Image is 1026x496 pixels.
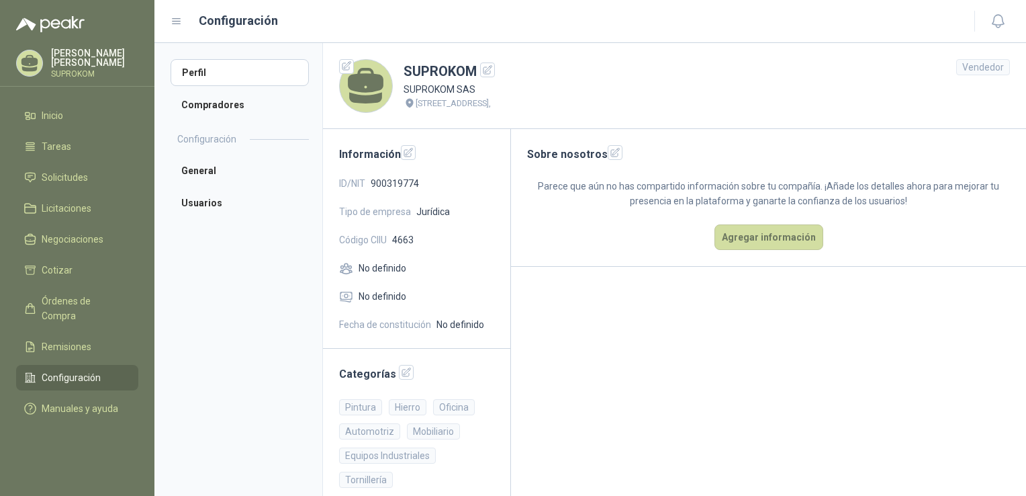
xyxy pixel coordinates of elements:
span: Órdenes de Compra [42,294,126,323]
span: Remisiones [42,339,91,354]
span: Código CIIU [339,233,387,247]
span: Cotizar [42,263,73,278]
h2: Información [339,145,494,163]
h2: Configuración [177,132,236,147]
p: Parece que aún no has compartido información sobre tu compañía. ¡Añade los detalles ahora para me... [527,179,1010,208]
p: [PERSON_NAME] [PERSON_NAME] [51,48,138,67]
h1: Configuración [199,11,278,30]
p: SUPROKOM SAS [404,82,495,97]
a: Solicitudes [16,165,138,190]
div: Mobiliario [407,423,460,440]
a: Licitaciones [16,196,138,221]
span: Fecha de constitución [339,317,431,332]
h1: SUPROKOM [404,61,495,82]
div: Tornillería [339,472,393,488]
a: Órdenes de Compra [16,288,138,329]
p: [STREET_ADDRESS], [416,97,491,110]
div: Automotriz [339,423,400,440]
span: 900319774 [371,176,419,191]
span: 4663 [392,233,414,247]
a: Inicio [16,103,138,128]
a: Negociaciones [16,226,138,252]
span: ID/NIT [339,176,365,191]
span: Configuración [42,370,101,385]
span: Tareas [42,139,71,154]
span: Tipo de empresa [339,204,411,219]
a: Usuarios [171,190,309,216]
span: Jurídica [416,204,450,219]
button: Agregar información [714,224,823,250]
div: Hierro [389,399,426,415]
h2: Categorías [339,365,494,382]
a: Perfil [171,59,309,86]
div: Oficina [433,399,475,415]
a: Manuales y ayuda [16,396,138,421]
a: General [171,157,309,184]
a: Compradores [171,91,309,118]
span: Inicio [42,108,63,123]
div: Equipos Industriales [339,448,436,464]
a: Configuración [16,365,138,390]
span: Solicitudes [42,170,88,185]
span: No definido [359,289,406,304]
h2: Sobre nosotros [527,145,1010,163]
img: Logo peakr [16,16,85,32]
a: Tareas [16,134,138,159]
a: Remisiones [16,334,138,360]
span: Negociaciones [42,232,103,247]
span: Manuales y ayuda [42,401,118,416]
span: No definido [359,261,406,276]
div: Vendedor [956,59,1010,75]
span: No definido [436,317,484,332]
a: Cotizar [16,257,138,283]
div: Pintura [339,399,382,415]
p: SUPROKOM [51,70,138,78]
span: Licitaciones [42,201,91,216]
